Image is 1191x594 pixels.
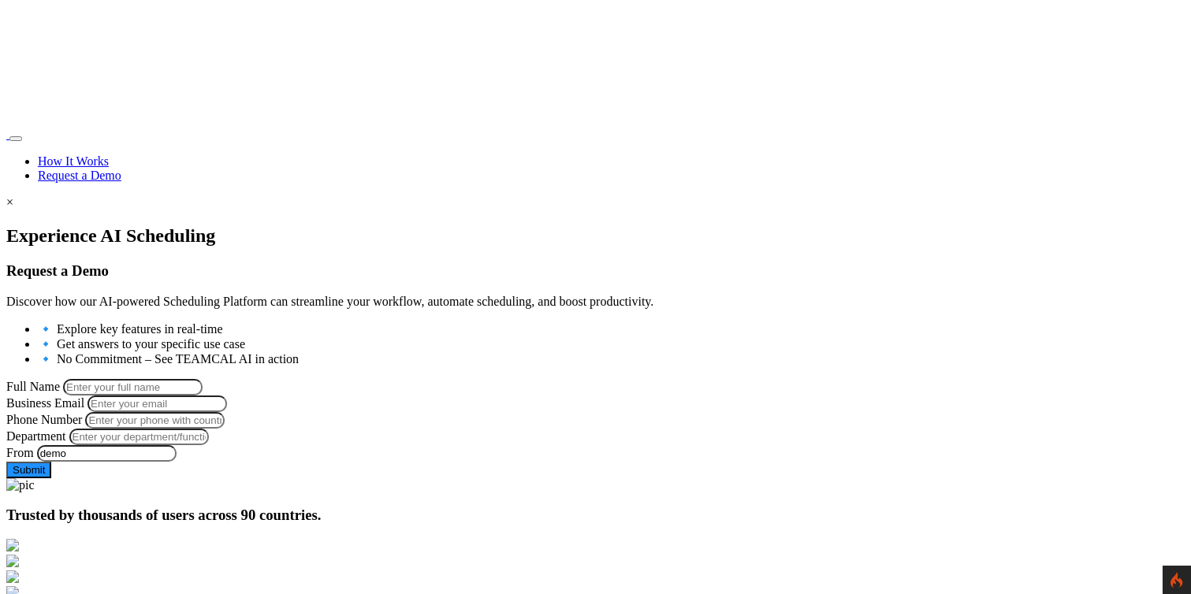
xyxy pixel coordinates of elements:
input: Name must only contain letters and spaces [63,379,203,395]
a: Request a Demo [38,169,121,182]
img: pic [6,478,35,492]
p: Discover how our AI-powered Scheduling Platform can streamline your workflow, automate scheduling... [6,295,1185,309]
img: http-supreme.co.in-%E2%80%931.png [6,555,19,567]
label: Phone Number [6,413,82,426]
a: How It Works [38,154,109,168]
h1: Experience AI Scheduling [6,225,1185,247]
label: From [6,446,34,459]
h3: Request a Demo [6,262,1185,280]
input: Enter your email [87,395,227,412]
input: Enter your phone with country code [85,412,225,429]
button: Submit [6,462,51,478]
img: http-den-ev.de-.png [6,539,19,551]
label: Department [6,429,66,443]
img: https-ample.co.in-.png [6,570,19,583]
button: Toggle navigation [9,136,22,141]
label: Business Email [6,396,84,410]
label: Full Name [6,380,60,393]
li: 🔹 Get answers to your specific use case [38,336,1185,351]
div: × [6,195,1185,210]
h3: Trusted by thousands of users across 90 countries. [6,507,1185,524]
li: 🔹 Explore key features in real-time [38,321,1185,336]
li: 🔹 No Commitment – See TEAMCAL AI in action [38,351,1185,366]
input: Enter your department/function [69,429,209,445]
